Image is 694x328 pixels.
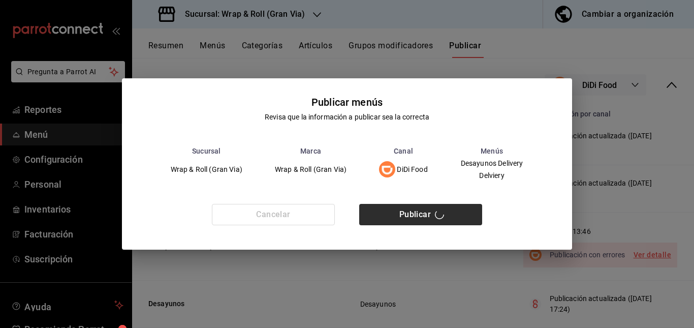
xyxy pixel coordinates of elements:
span: Desayunos Delivery [461,160,523,167]
th: Canal [363,147,444,155]
td: Wrap & Roll (Gran Via) [259,155,363,184]
td: Wrap & Roll (Gran Via) [154,155,259,184]
div: Revisa que la información a publicar sea la correcta [265,112,429,123]
th: Menús [444,147,540,155]
th: Sucursal [154,147,259,155]
div: DiDi Food [379,161,428,177]
th: Marca [259,147,363,155]
span: Delviery [461,172,523,179]
div: Publicar menús [311,95,383,110]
